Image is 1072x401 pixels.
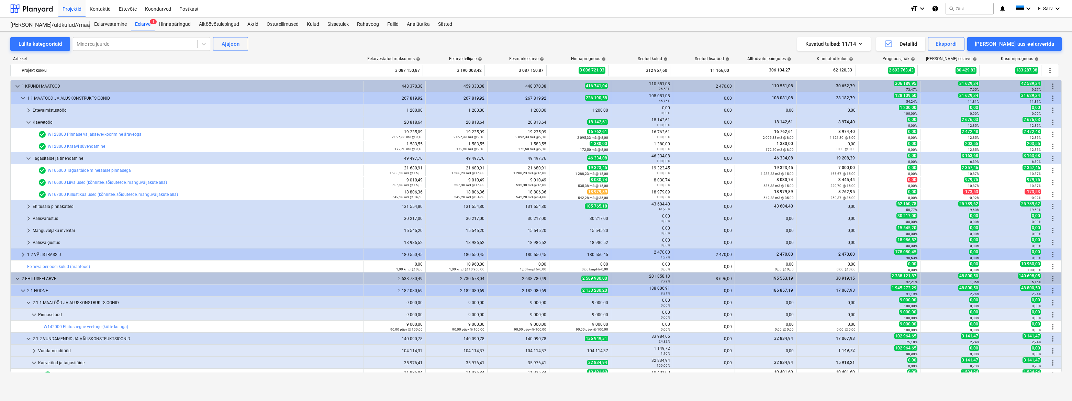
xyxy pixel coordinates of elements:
[590,141,608,146] span: 1 380,00
[155,18,195,31] div: Hinnapäringud
[676,144,732,149] div: 0,00
[949,6,954,11] span: search
[403,18,434,31] a: Analüütika
[19,287,27,295] span: keyboard_arrow_down
[1049,166,1057,175] span: Rohkem tegevusi
[1026,141,1041,146] span: 203,55
[761,172,794,176] small: 1 288,23 m3 @ 15,00
[22,81,361,92] div: 1 KRUNDI MAATÖÖD
[585,83,608,89] span: 416 741,04
[747,56,791,61] div: Alltöövõtulepingutes
[614,81,670,91] div: 110 551,08
[48,180,167,185] a: W166000 Liivalused (kõnnitee, sõiduteede, mänguväljakute alla)
[975,40,1054,48] div: [PERSON_NAME] uus eelarverida
[490,156,546,161] div: 49 497,76
[1049,359,1057,367] span: Rohkem tegevusi
[367,166,423,175] div: 21 680,91
[838,120,856,124] span: 8 974,40
[1032,160,1041,164] small: 6,39%
[768,67,791,73] span: 306 104,27
[1030,100,1041,103] small: 11,81%
[763,136,794,140] small: 2 095,33 m3 @ 8,00
[580,148,608,152] small: 172,50 m3 @ 8,00
[449,56,482,61] div: Eelarve tellijale
[1020,81,1041,86] span: 42 589,34
[303,18,323,31] a: Kulud
[817,56,853,61] div: Kinnitatud kulud
[24,226,33,235] span: keyboard_arrow_right
[776,141,794,146] span: 1 380,00
[614,105,670,115] div: 0,00
[19,40,62,48] div: Lülita kategooriaid
[392,135,423,139] small: 2 095,33 m3 @ 9,18
[773,156,794,160] span: 46 334,08
[10,56,361,61] div: Artikkel
[454,135,484,139] small: 2 095,33 m3 @ 9,18
[1024,4,1032,13] i: keyboard_arrow_down
[456,147,484,151] small: 172,50 m3 @ 9,18
[904,112,917,115] small: 100,00%
[428,178,484,187] div: 9 010,49
[13,82,22,90] span: keyboard_arrow_down
[676,120,732,125] div: 0,00
[27,93,361,104] div: 1.1 MAATÖÖD JA ALUSKONSTRUKTSIOONID
[1049,214,1057,223] span: Rohkem tegevusi
[1049,250,1057,259] span: Rohkem tegevusi
[578,184,608,188] small: 535,38 m3 @ 15,00
[383,18,403,31] a: Failid
[1049,118,1057,126] span: Rohkem tegevusi
[390,171,423,175] small: 1 288,23 m3 @ 16,83
[968,172,979,176] small: 10,87%
[908,136,917,140] small: 0,00%
[1049,311,1057,319] span: Rohkem tegevusi
[10,37,70,51] button: Lülita kategooriaid
[454,183,484,187] small: 535,38 m3 @ 16,83
[323,18,353,31] a: Sissetulek
[33,153,361,164] div: Tagasitäide ja tihendamine
[367,142,423,151] div: 1 583,55
[967,37,1062,51] button: [PERSON_NAME] uus eelarverida
[662,57,668,61] span: help
[13,275,22,283] span: keyboard_arrow_down
[968,136,979,140] small: 12,85%
[1026,177,1041,182] span: 979,75
[969,105,979,110] span: 0,00
[676,168,732,173] div: 0,00
[910,4,918,13] i: format_size
[19,250,27,259] span: keyboard_arrow_right
[1049,299,1057,307] span: Rohkem tegevusi
[587,165,608,170] span: 19 323,45
[961,117,979,122] span: 2 676,03
[24,118,33,126] span: keyboard_arrow_down
[968,148,979,152] small: 12,85%
[353,18,383,31] div: Rahavoog
[1038,368,1072,401] iframe: Chat Widget
[907,141,917,146] span: 0,00
[659,99,670,103] small: 45,76%
[426,65,482,76] div: 3 190 008,42
[1049,275,1057,283] span: Rohkem tegevusi
[24,202,33,211] span: keyboard_arrow_right
[838,129,856,134] span: 8 974,40
[932,4,939,13] i: Abikeskus
[1049,178,1057,187] span: Rohkem tegevusi
[490,130,546,139] div: 19 235,09
[571,56,606,61] div: Hinnaprognoos
[676,96,732,101] div: 0,00
[490,142,546,151] div: 1 583,55
[797,37,871,51] button: Kuvatud tulbad:11/14
[48,144,105,149] a: W128000 Kraavi süvendamine
[513,171,546,175] small: 1 288,23 m3 @ 16,83
[263,18,303,31] a: Ostutellimused
[908,124,917,127] small: 0,00%
[587,119,608,125] span: 18 142,61
[600,57,606,61] span: help
[961,129,979,134] span: 2 472,48
[24,299,33,307] span: keyboard_arrow_down
[1030,124,1041,127] small: 12,85%
[577,136,608,140] small: 2 095,33 m3 @ 8,00
[488,65,544,76] div: 3 087 150,87
[367,156,423,161] div: 49 497,76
